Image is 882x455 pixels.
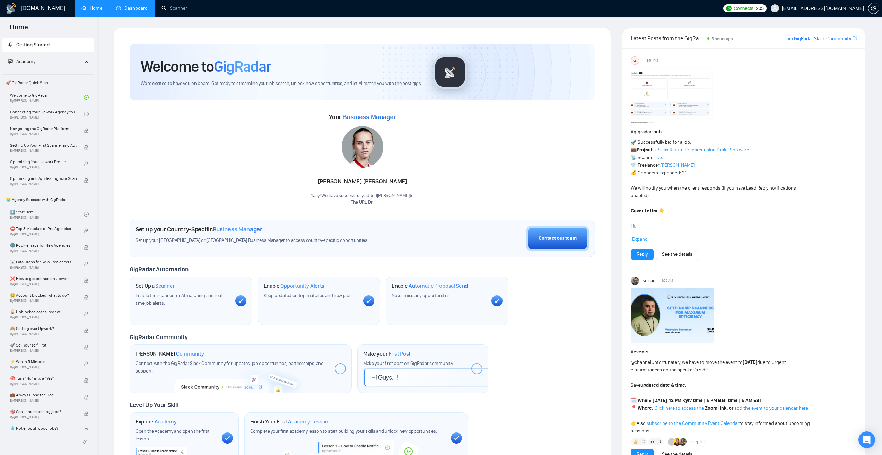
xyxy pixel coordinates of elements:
[526,226,589,251] button: Contact our team
[631,348,857,356] h1: # events
[141,57,271,76] h1: Welcome to
[734,405,808,411] a: add the event to your calendar here
[661,162,695,168] a: [PERSON_NAME]
[10,292,77,299] span: 😭 Account blocked: what to do?
[84,95,89,100] span: check-circle
[10,308,77,315] span: 🔓 Unblocked cases: review
[10,125,77,132] span: Navigating the GigRadar Platform
[136,282,175,289] h1: Set Up a
[81,5,102,11] a: homeHome
[136,428,210,442] span: Open the Academy and open the first lesson.
[10,382,77,386] span: By [PERSON_NAME]
[161,5,187,11] a: searchScanner
[631,359,651,365] span: @channel
[647,58,658,64] span: 3:51 PM
[705,405,733,411] strong: Zoom link, or
[10,242,77,249] span: 🌚 Rookie Traps for New Agencies
[264,282,325,289] h1: Enable
[631,288,714,343] img: F09DQRWLC0N-Event%20with%20Vlad%20Sharahov.png
[631,397,637,403] span: 🗓️
[392,282,468,289] h1: Enable
[631,208,665,214] strong: Cover Letter 👇
[853,35,857,41] span: export
[10,365,77,369] span: By [PERSON_NAME]
[136,292,224,306] span: Enable the scanner for AI matching and real-time job alerts.
[213,226,262,233] span: Business Manager
[3,193,94,207] span: 👑 Agency Success with GigRadar
[84,328,89,333] span: lock
[84,228,89,233] span: lock
[656,249,698,260] button: See the details
[640,382,687,388] strong: updated date & time:
[10,349,77,353] span: By [PERSON_NAME]
[654,405,704,411] a: Click here to access the
[84,378,89,383] span: lock
[84,411,89,416] span: lock
[130,265,188,273] span: GigRadar Automation
[388,350,411,357] span: First Post
[84,245,89,250] span: lock
[679,438,687,446] img: Korlan
[637,251,648,258] a: Reply
[10,259,77,265] span: ☠️ Fatal Traps for Solo Freelancers
[8,59,13,64] span: fund-projection-screen
[174,361,307,393] img: slackcommunity-bg.png
[690,438,707,445] a: 3replies
[136,360,324,374] span: Connect with the GigRadar Slack Community for updates, job opportunities, partnerships, and support.
[631,420,637,426] span: 👉
[631,277,639,285] img: Korlan
[10,315,77,320] span: By [PERSON_NAME]
[311,176,414,187] div: [PERSON_NAME] [PERSON_NAME]
[84,145,89,150] span: lock
[10,415,77,419] span: By [PERSON_NAME]
[734,5,754,12] span: Connects:
[653,397,667,403] strong: [DATE]
[84,312,89,316] span: lock
[858,431,875,448] div: Open Intercom Messenger
[633,439,638,444] img: 👍
[363,360,453,366] span: Make your first post on GigRadar community.
[392,292,451,298] span: Never miss any opportunities.
[853,35,857,42] a: export
[363,350,411,357] h1: Make your
[10,282,77,286] span: By [PERSON_NAME]
[10,175,77,182] span: Optimizing and A/B Testing Your Scanner for Better Results
[10,375,77,382] span: 🎯 Turn “No” into a “Yes”
[329,113,396,121] span: Your
[84,262,89,266] span: lock
[84,345,89,350] span: lock
[10,332,77,336] span: By [PERSON_NAME]
[10,132,77,136] span: By [PERSON_NAME]
[10,342,77,349] span: 🚀 Sell Yourself First
[16,59,35,64] span: Academy
[84,178,89,183] span: lock
[84,161,89,166] span: lock
[10,149,77,153] span: By [PERSON_NAME]
[669,397,761,403] strong: 12 PM Kyiv time | 5 PM Bali time | 5 AM EST
[342,126,383,168] img: 1706119121283-multi-60.jpg
[673,438,681,446] img: Martin Lostak
[868,3,879,14] button: setting
[250,418,328,425] h1: Finish Your First
[642,277,656,285] span: Korlan
[6,3,17,14] img: logo
[136,350,204,357] h1: [PERSON_NAME]
[868,6,879,11] a: setting
[772,6,777,11] span: user
[637,147,654,153] strong: Project:
[660,278,673,284] span: 11:02 AM
[631,405,637,411] span: 📍
[136,418,177,425] h1: Explore
[4,22,34,37] span: Home
[8,42,13,47] span: rocket
[84,428,89,433] span: lock
[141,80,422,87] span: We're excited to have you on board. Get ready to streamline your job search, unlock new opportuni...
[10,158,77,165] span: Optimizing Your Upwork Profile
[214,57,271,76] span: GigRadar
[10,425,77,432] span: 💧 Not enough good jobs?
[10,182,77,186] span: By [PERSON_NAME]
[155,282,175,289] span: Scanner
[638,397,652,403] strong: When:
[3,76,94,90] span: 🚀 GigRadar Quick Start
[10,358,77,365] span: ⚡ Win in 5 Minutes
